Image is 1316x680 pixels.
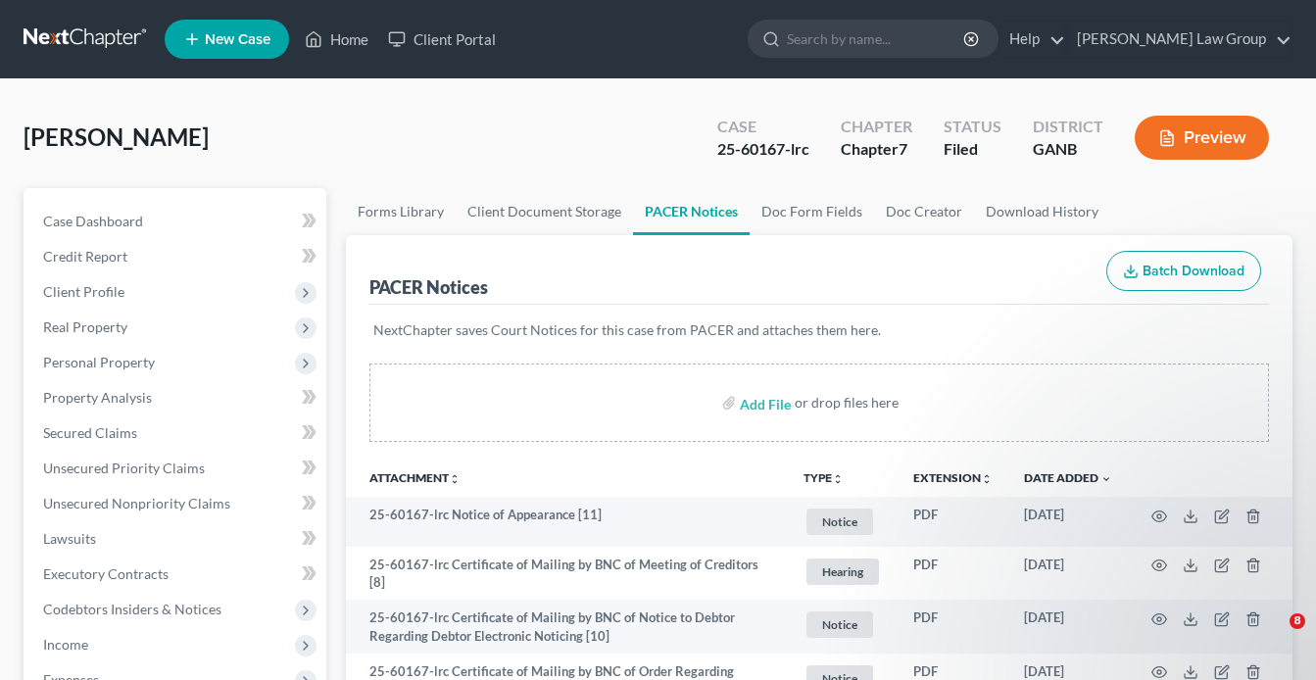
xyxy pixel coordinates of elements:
span: Secured Claims [43,424,137,441]
span: Income [43,636,88,653]
button: Preview [1135,116,1269,160]
div: Chapter [841,116,912,138]
a: Property Analysis [27,380,326,415]
a: Lawsuits [27,521,326,557]
div: GANB [1033,138,1103,161]
div: Filed [944,138,1001,161]
td: 25-60167-lrc Certificate of Mailing by BNC of Notice to Debtor Regarding Debtor Electronic Notici... [346,600,788,654]
div: Case [717,116,809,138]
a: Date Added expand_more [1024,470,1112,485]
td: 25-60167-lrc Certificate of Mailing by BNC of Meeting of Creditors [8] [346,547,788,601]
span: 8 [1290,613,1305,629]
a: Doc Creator [874,188,974,235]
a: PACER Notices [633,188,750,235]
a: Extensionunfold_more [913,470,993,485]
a: Unsecured Priority Claims [27,451,326,486]
td: PDF [898,497,1008,547]
span: Real Property [43,318,127,335]
span: Batch Download [1143,263,1244,279]
a: Client Portal [378,22,506,57]
a: Attachmentunfold_more [369,470,461,485]
a: Executory Contracts [27,557,326,592]
a: Hearing [804,556,882,588]
a: Unsecured Nonpriority Claims [27,486,326,521]
span: Codebtors Insiders & Notices [43,601,221,617]
span: New Case [205,32,270,47]
p: NextChapter saves Court Notices for this case from PACER and attaches them here. [373,320,1265,340]
i: unfold_more [832,473,844,485]
a: Download History [974,188,1110,235]
td: PDF [898,600,1008,654]
a: Notice [804,608,882,641]
span: 7 [899,139,907,158]
button: Batch Download [1106,251,1261,292]
a: Credit Report [27,239,326,274]
div: or drop files here [795,393,899,413]
span: Hearing [806,559,879,585]
span: Executory Contracts [43,565,169,582]
span: Lawsuits [43,530,96,547]
span: Unsecured Priority Claims [43,460,205,476]
span: Case Dashboard [43,213,143,229]
i: unfold_more [981,473,993,485]
a: Home [295,22,378,57]
a: Client Document Storage [456,188,633,235]
a: Secured Claims [27,415,326,451]
a: Notice [804,506,882,538]
span: Credit Report [43,248,127,265]
td: 25-60167-lrc Notice of Appearance [11] [346,497,788,547]
div: Chapter [841,138,912,161]
span: Personal Property [43,354,155,370]
span: Notice [806,611,873,638]
a: Help [999,22,1065,57]
i: expand_more [1100,473,1112,485]
i: unfold_more [449,473,461,485]
div: PACER Notices [369,275,488,299]
span: Property Analysis [43,389,152,406]
a: Doc Form Fields [750,188,874,235]
td: PDF [898,547,1008,601]
a: Forms Library [346,188,456,235]
span: Unsecured Nonpriority Claims [43,495,230,511]
span: Notice [806,509,873,535]
div: District [1033,116,1103,138]
span: Client Profile [43,283,124,300]
a: Case Dashboard [27,204,326,239]
iframe: Intercom live chat [1249,613,1296,660]
button: TYPEunfold_more [804,472,844,485]
div: 25-60167-lrc [717,138,809,161]
div: Status [944,116,1001,138]
input: Search by name... [787,21,966,57]
a: [PERSON_NAME] Law Group [1067,22,1292,57]
span: [PERSON_NAME] [24,122,209,151]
